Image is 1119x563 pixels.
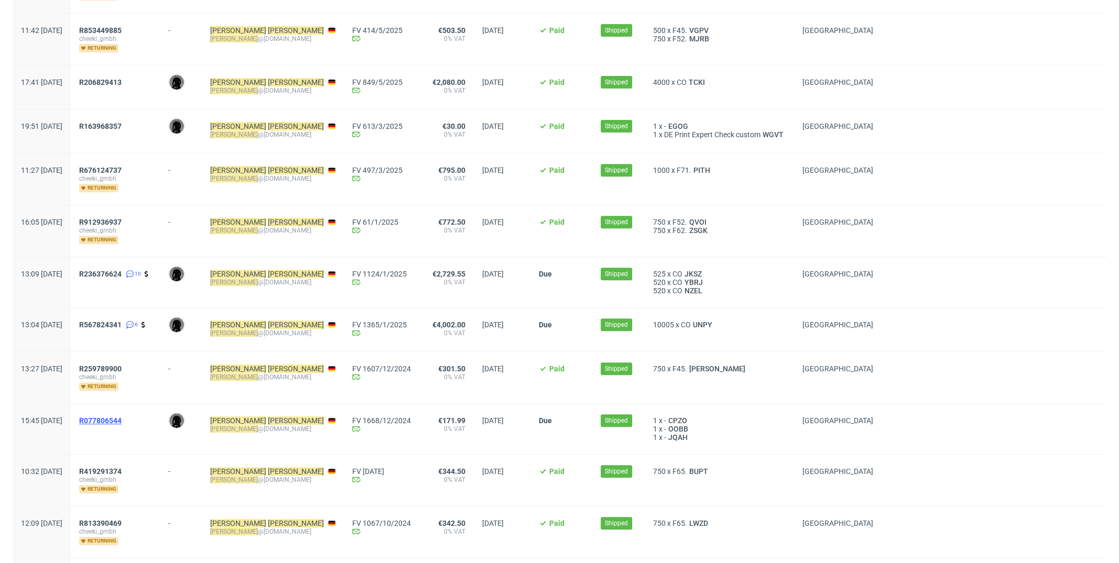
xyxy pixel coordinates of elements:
a: FV [DATE] [352,467,411,476]
span: [DATE] [482,122,504,130]
span: 0% VAT [428,174,465,183]
span: F65. [672,467,687,476]
mark: [PERSON_NAME] [268,218,324,226]
mark: [PERSON_NAME] [268,321,324,329]
span: CO [672,286,682,295]
span: OOBB [666,425,690,433]
a: FV 1124/1/2025 [352,270,411,278]
span: 0% VAT [428,527,465,536]
a: PITH [691,166,712,174]
span: R912936937 [79,218,122,226]
span: MJRB [687,35,711,43]
a: EGOG [666,122,690,130]
mark: [PERSON_NAME] [210,26,266,35]
span: 1 [653,130,657,139]
span: CPZO [666,416,689,425]
span: [GEOGRAPHIC_DATA] [802,467,873,476]
span: [GEOGRAPHIC_DATA] [802,321,873,329]
span: R853449885 [79,26,122,35]
span: [DATE] [482,416,504,425]
mark: [PERSON_NAME] [268,416,324,425]
span: [DATE] [482,270,504,278]
span: Shipped [605,26,628,35]
span: UNPY [691,321,714,329]
span: [GEOGRAPHIC_DATA] [802,270,873,278]
mark: [PERSON_NAME] [210,218,266,226]
span: Due [539,270,552,278]
span: [GEOGRAPHIC_DATA] [802,416,873,425]
span: Shipped [605,217,628,227]
a: R259789900 [79,365,124,373]
span: [DATE] [482,26,504,35]
div: @[DOMAIN_NAME] [210,425,335,433]
span: Paid [549,467,564,476]
span: 0% VAT [428,130,465,139]
span: R259789900 [79,365,122,373]
a: R077806544 [79,416,124,425]
a: ZSGK [687,226,710,235]
span: [GEOGRAPHIC_DATA] [802,122,873,130]
span: [DATE] [482,365,504,373]
mark: [PERSON_NAME] [210,373,258,381]
a: FV 613/3/2025 [352,122,411,130]
span: Paid [549,166,564,174]
span: 750 [653,35,666,43]
span: 4000 [653,78,670,86]
div: - [168,22,193,35]
span: €4,002.00 [432,321,465,329]
mark: [PERSON_NAME] [210,519,266,527]
span: 500 [653,26,666,35]
div: x [653,321,786,329]
div: - [168,360,193,373]
a: [PERSON_NAME] [PERSON_NAME] [210,519,324,527]
span: €795.00 [438,166,465,174]
div: x [653,130,786,139]
span: Shipped [605,165,628,175]
span: cheeki_gmbh [79,373,151,381]
span: €171.99 [438,416,465,425]
span: - [664,122,666,130]
span: - [664,425,666,433]
div: @[DOMAIN_NAME] [210,373,335,381]
span: CO [677,78,687,86]
span: QVOI [687,218,709,226]
span: 0% VAT [428,373,465,381]
span: €2,080.00 [432,78,465,86]
span: 1 [653,416,657,425]
span: 15:45 [DATE] [21,416,62,425]
span: 0% VAT [428,226,465,235]
a: R567824341 [79,321,124,329]
div: x [653,78,786,86]
span: Shipped [605,320,628,329]
a: VGPV [687,26,711,35]
div: @[DOMAIN_NAME] [210,86,335,95]
span: Shipped [605,269,628,279]
span: Shipped [605,122,628,131]
span: returning [79,236,118,244]
span: [DATE] [482,166,504,174]
div: @[DOMAIN_NAME] [210,174,335,183]
span: Shipped [605,364,628,373]
span: 0% VAT [428,35,465,43]
span: NZEL [682,286,704,295]
span: - [664,416,666,425]
div: x [653,218,786,226]
mark: [PERSON_NAME] [210,467,266,476]
a: BUPT [687,467,710,476]
div: x [653,270,786,278]
span: [GEOGRAPHIC_DATA] [802,78,873,86]
span: Due [539,321,552,329]
mark: [PERSON_NAME] [210,528,258,535]
span: €301.50 [438,365,465,373]
span: Paid [549,78,564,86]
span: Paid [549,122,564,130]
span: R567824341 [79,321,122,329]
div: @[DOMAIN_NAME] [210,329,335,337]
span: 525 [653,270,666,278]
a: WGVT [761,130,786,139]
span: [PERSON_NAME] [687,365,747,373]
a: JQAH [666,433,690,441]
a: [PERSON_NAME] [PERSON_NAME] [210,78,324,86]
span: 16:05 [DATE] [21,218,62,226]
